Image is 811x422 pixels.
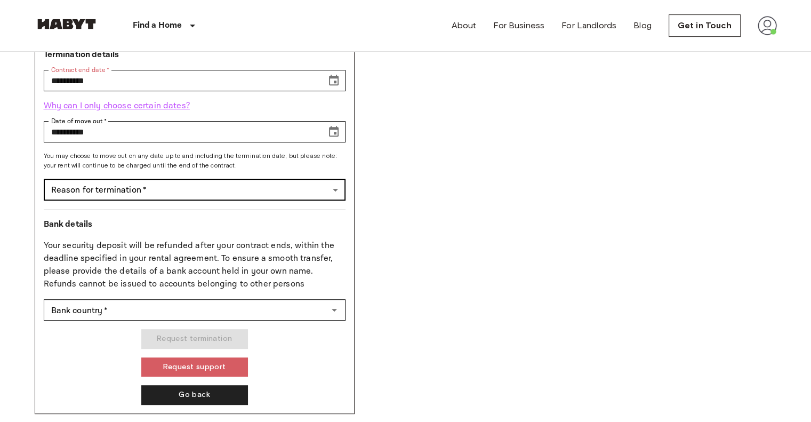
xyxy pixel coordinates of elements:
p: Bank details [44,218,346,231]
a: For Landlords [561,19,616,32]
a: Blog [633,19,652,32]
img: avatar [758,16,777,35]
img: Habyt [35,19,99,29]
a: For Business [493,19,544,32]
a: Get in Touch [669,14,741,37]
span: You may choose to move out on any date up to and including the termination date, but please note:... [44,151,346,170]
label: Date of move out [51,116,107,126]
label: Contract end date [51,65,109,75]
a: About [452,19,477,32]
button: Choose date, selected date is Nov 15, 2025 [323,70,344,91]
p: Your security deposit will be refunded after your contract ends, within the deadline specified in... [44,240,346,291]
p: Termination details [44,49,346,61]
button: Choose date, selected date is Nov 15, 2025 [323,121,344,142]
p: Why can I only choose certain dates? [44,100,346,113]
button: Open [327,302,342,317]
p: Find a Home [133,19,182,32]
button: Request support [141,357,248,377]
button: Go back [141,385,248,405]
